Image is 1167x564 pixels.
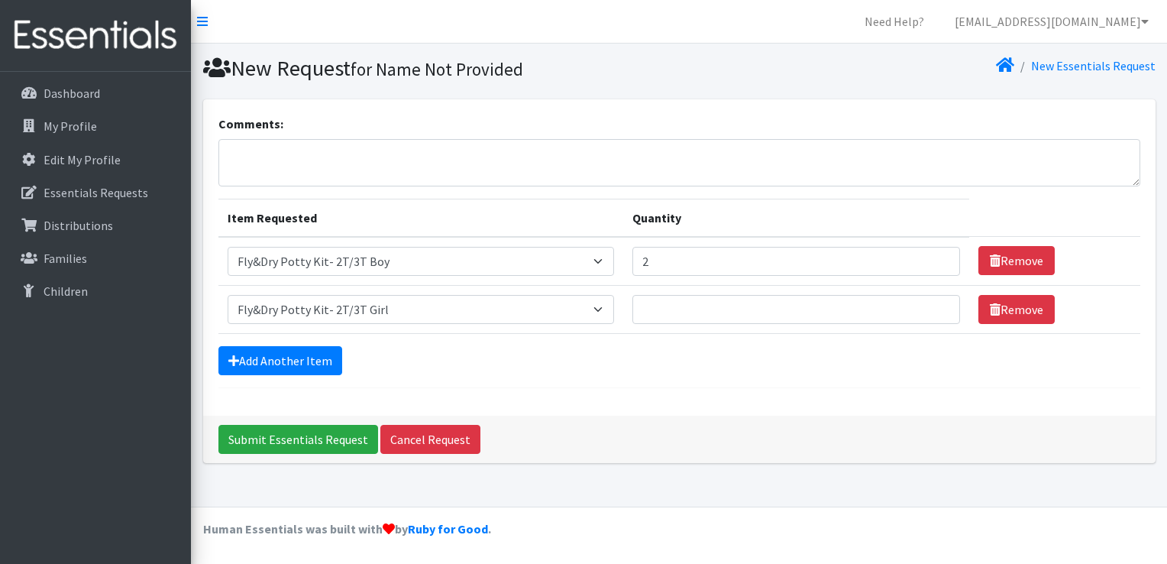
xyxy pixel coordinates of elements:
[852,6,936,37] a: Need Help?
[623,199,969,237] th: Quantity
[6,276,185,306] a: Children
[44,284,88,299] p: Children
[44,152,121,167] p: Edit My Profile
[6,10,185,61] img: HumanEssentials
[351,58,523,80] small: for Name Not Provided
[44,118,97,134] p: My Profile
[6,111,185,141] a: My Profile
[44,86,100,101] p: Dashboard
[978,246,1055,275] a: Remove
[44,218,113,233] p: Distributions
[6,243,185,274] a: Families
[218,346,342,375] a: Add Another Item
[218,199,623,237] th: Item Requested
[380,425,480,454] a: Cancel Request
[218,115,283,133] label: Comments:
[6,144,185,175] a: Edit My Profile
[44,185,148,200] p: Essentials Requests
[203,521,491,536] strong: Human Essentials was built with by .
[6,177,185,208] a: Essentials Requests
[978,295,1055,324] a: Remove
[1031,58,1156,73] a: New Essentials Request
[203,55,674,82] h1: New Request
[408,521,488,536] a: Ruby for Good
[6,78,185,109] a: Dashboard
[942,6,1161,37] a: [EMAIL_ADDRESS][DOMAIN_NAME]
[6,210,185,241] a: Distributions
[44,251,87,266] p: Families
[218,425,378,454] input: Submit Essentials Request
